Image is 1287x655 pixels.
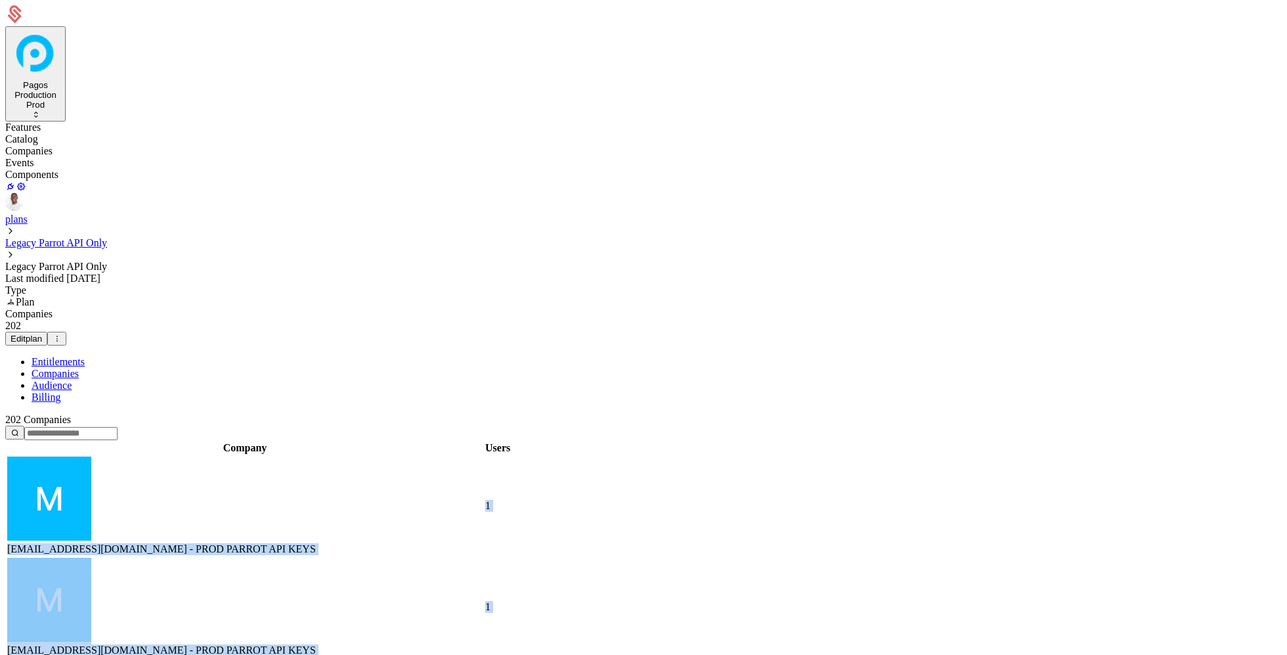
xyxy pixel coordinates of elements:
div: Catalog [5,133,1282,145]
div: Components [5,169,1282,181]
button: Search companies [5,426,24,440]
a: Entitlements [32,356,85,367]
span: Companies [5,308,53,319]
a: Settings [16,181,26,192]
a: Companies [32,368,79,379]
img: MARCELRAWLES@GMAIL.COM - PROD PARROT API KEYS [7,457,91,541]
button: Select environment [5,26,66,122]
a: Integrations [5,181,16,192]
img: MARCOSBARRICHELLO56@GMAIL.COM - PROD PARROT API KEYS [7,558,91,642]
span: Type [5,284,26,296]
div: 1 [485,601,510,613]
button: Editplan [5,332,47,346]
button: Select action [47,332,66,346]
th: Users [485,441,511,455]
button: Open user button [5,192,24,211]
a: plans [5,214,28,225]
span: Plan [16,296,34,307]
nav: Main [5,356,1282,403]
img: Pagos [11,28,60,78]
img: LJ Durante [5,192,24,211]
div: 202 Companies [5,414,1282,426]
span: Prod [26,100,45,110]
th: Company [7,441,483,455]
div: 202 [5,320,1282,332]
div: Events [5,157,1282,169]
span: [EMAIL_ADDRESS][DOMAIN_NAME] - PROD PARROT API KEYS [7,543,316,554]
div: Legacy Parrot API Only [5,261,1282,273]
a: Audience [32,380,72,391]
div: 1 [485,500,510,512]
a: Billing [32,392,60,403]
a: Legacy Parrot API Only [5,237,107,248]
div: Companies [5,145,1282,157]
div: Production [11,90,60,100]
span: Pagos [23,80,48,90]
div: Edit plan [11,334,42,344]
ul: Choose Sub Page [5,356,1282,403]
div: Last modified [DATE] [5,273,1282,284]
div: Features [5,122,1282,133]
